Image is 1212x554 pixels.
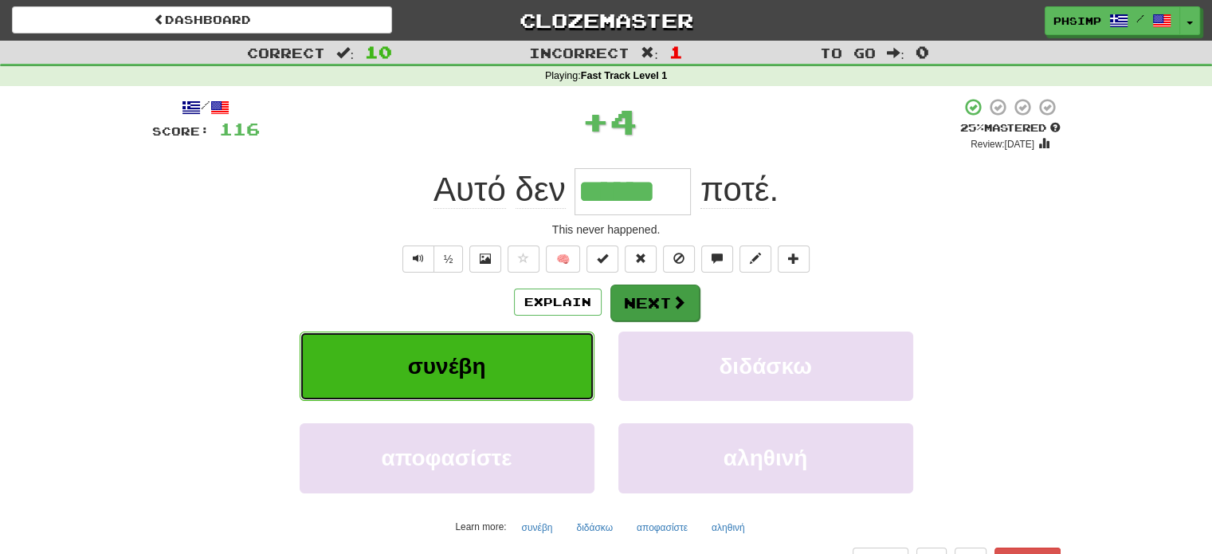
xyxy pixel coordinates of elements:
button: Reset to 0% Mastered (alt+r) [625,246,657,273]
button: Next [610,285,700,321]
div: Mastered [960,121,1061,136]
span: + [582,97,610,145]
button: Set this sentence to 100% Mastered (alt+m) [586,246,618,273]
span: : [336,46,354,60]
span: 10 [365,42,392,61]
div: Text-to-speech controls [399,246,464,273]
span: Score: [152,124,210,138]
button: Explain [514,289,602,316]
span: 4 [610,101,637,141]
button: 🧠 [546,246,580,273]
span: αληθινή [724,446,807,470]
button: αληθινή [703,516,754,540]
span: Αυτό [433,171,506,209]
button: Play sentence audio (ctl+space) [402,246,434,273]
small: Learn more: [455,521,506,532]
a: phsimp / [1045,6,1180,35]
span: : [641,46,658,60]
span: Correct [247,45,325,61]
button: ½ [433,246,464,273]
span: 0 [916,42,929,61]
strong: Fast Track Level 1 [581,70,668,81]
div: This never happened. [152,222,1061,238]
span: Incorrect [529,45,630,61]
button: αποφασίστε [300,423,594,493]
button: Add to collection (alt+a) [778,246,810,273]
button: συνέβη [512,516,561,540]
span: To go [820,45,876,61]
span: ποτέ [700,171,769,209]
span: 116 [219,119,260,139]
span: 1 [669,42,683,61]
span: phsimp [1053,14,1101,28]
button: Favorite sentence (alt+f) [508,246,539,273]
button: Edit sentence (alt+d) [739,246,771,273]
span: διδάσκω [719,354,811,379]
button: διδάσκω [618,332,913,401]
div: / [152,97,260,117]
a: Clozemaster [416,6,796,34]
button: Discuss sentence (alt+u) [701,246,733,273]
button: διδάσκω [567,516,622,540]
span: συνέβη [408,354,486,379]
button: Ignore sentence (alt+i) [663,246,695,273]
span: / [1136,13,1144,24]
span: αποφασίστε [381,446,512,470]
span: . [691,171,779,209]
button: αληθινή [618,423,913,493]
small: Review: [DATE] [971,139,1034,150]
button: Show image (alt+x) [469,246,501,273]
span: 25 % [960,121,984,134]
button: συνέβη [300,332,594,401]
button: αποφασίστε [628,516,696,540]
a: Dashboard [12,6,392,33]
span: δεν [516,171,566,209]
span: : [887,46,904,60]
